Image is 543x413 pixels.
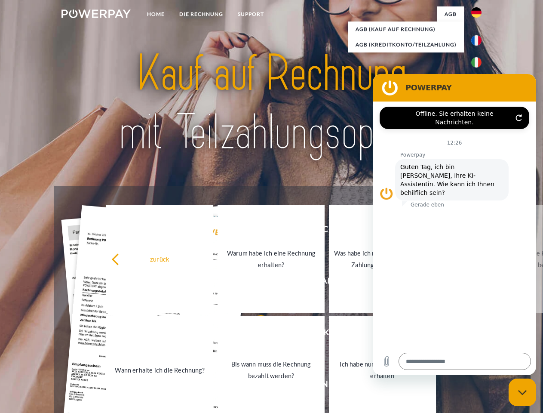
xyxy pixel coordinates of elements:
[509,379,536,406] iframe: Schaltfläche zum Öffnen des Messaging-Fensters; Konversation läuft
[111,253,208,265] div: zurück
[334,358,431,382] div: Ich habe nur eine Teillieferung erhalten
[172,6,230,22] a: DIE RECHNUNG
[348,22,464,37] a: AGB (Kauf auf Rechnung)
[471,7,482,18] img: de
[111,364,208,376] div: Wann erhalte ich die Rechnung?
[471,35,482,46] img: fr
[373,74,536,375] iframe: Messaging-Fenster
[329,205,436,313] a: Was habe ich noch offen, ist meine Zahlung eingegangen?
[471,57,482,68] img: it
[437,6,464,22] a: agb
[230,6,271,22] a: SUPPORT
[334,247,431,271] div: Was habe ich noch offen, ist meine Zahlung eingegangen?
[61,9,131,18] img: logo-powerpay-white.svg
[140,6,172,22] a: Home
[223,358,319,382] div: Bis wann muss die Rechnung bezahlt werden?
[82,41,461,165] img: title-powerpay_de.svg
[348,37,464,52] a: AGB (Kreditkonto/Teilzahlung)
[223,247,319,271] div: Warum habe ich eine Rechnung erhalten?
